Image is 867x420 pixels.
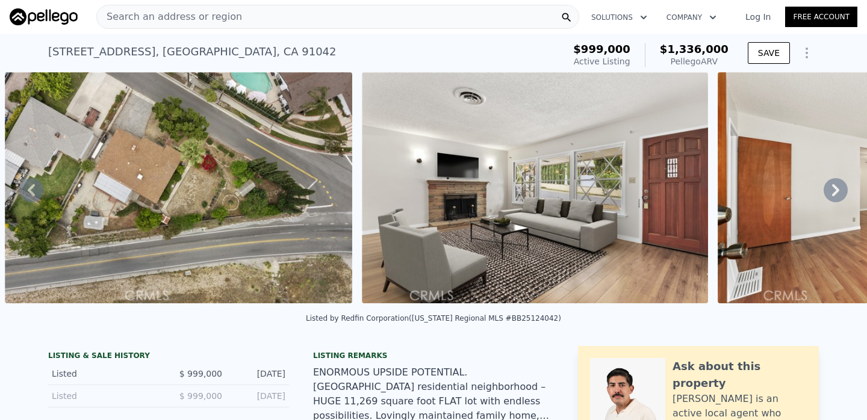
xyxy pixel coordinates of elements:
[657,7,726,28] button: Company
[232,390,285,402] div: [DATE]
[748,42,790,64] button: SAVE
[574,57,630,66] span: Active Listing
[97,10,242,24] span: Search an address or region
[731,11,785,23] a: Log In
[232,368,285,380] div: [DATE]
[5,72,352,303] img: Sale: 162136973 Parcel: 54095240
[179,391,222,401] span: $ 999,000
[48,43,337,60] div: [STREET_ADDRESS] , [GEOGRAPHIC_DATA] , CA 91042
[10,8,78,25] img: Pellego
[582,7,657,28] button: Solutions
[795,41,819,65] button: Show Options
[362,72,709,303] img: Sale: 162136973 Parcel: 54095240
[306,314,561,323] div: Listed by Redfin Corporation ([US_STATE] Regional MLS #BB25124042)
[48,351,289,363] div: LISTING & SALE HISTORY
[179,369,222,378] span: $ 999,000
[660,43,729,55] span: $1,336,000
[573,43,630,55] span: $999,000
[673,358,807,392] div: Ask about this property
[52,368,159,380] div: Listed
[785,7,857,27] a: Free Account
[313,351,554,360] div: Listing remarks
[52,390,159,402] div: Listed
[660,55,729,67] div: Pellego ARV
